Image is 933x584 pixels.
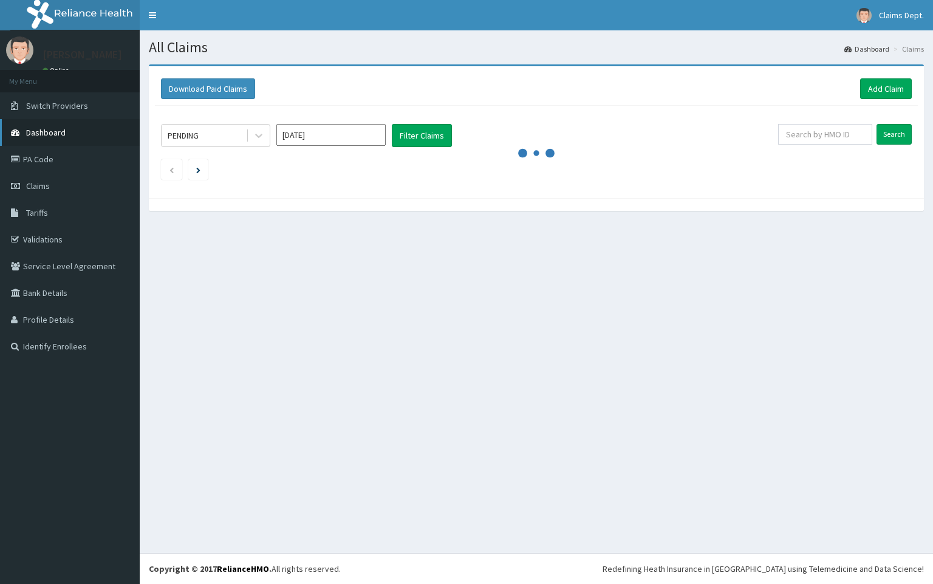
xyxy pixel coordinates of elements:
[877,124,912,145] input: Search
[26,127,66,138] span: Dashboard
[276,124,386,146] input: Select Month and Year
[860,78,912,99] a: Add Claim
[196,164,200,175] a: Next page
[856,8,872,23] img: User Image
[844,44,889,54] a: Dashboard
[169,164,174,175] a: Previous page
[140,553,933,584] footer: All rights reserved.
[149,563,272,574] strong: Copyright © 2017 .
[26,100,88,111] span: Switch Providers
[149,40,924,55] h1: All Claims
[879,10,924,21] span: Claims Dept.
[603,563,924,575] div: Redefining Heath Insurance in [GEOGRAPHIC_DATA] using Telemedicine and Data Science!
[168,129,199,142] div: PENDING
[161,78,255,99] button: Download Paid Claims
[392,124,452,147] button: Filter Claims
[6,36,33,64] img: User Image
[26,207,48,218] span: Tariffs
[43,49,122,60] p: [PERSON_NAME]
[778,124,872,145] input: Search by HMO ID
[43,66,72,75] a: Online
[890,44,924,54] li: Claims
[26,180,50,191] span: Claims
[217,563,269,574] a: RelianceHMO
[518,135,555,171] svg: audio-loading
